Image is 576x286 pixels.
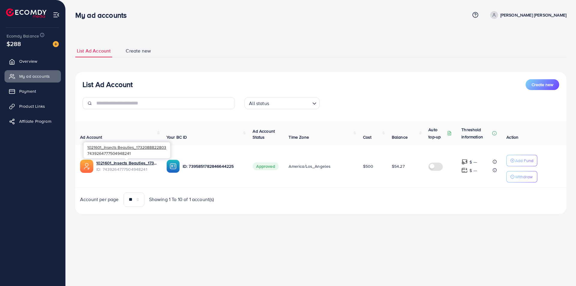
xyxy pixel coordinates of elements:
[289,163,331,169] span: America/Los_Angeles
[461,167,468,173] img: top-up amount
[19,88,36,94] span: Payment
[515,157,533,164] p: Add Fund
[488,11,566,19] a: [PERSON_NAME] [PERSON_NAME]
[506,171,537,182] button: Withdraw
[19,118,51,124] span: Affiliate Program
[75,11,131,20] h3: My ad accounts
[363,134,372,140] span: Cost
[469,167,477,174] p: $ ---
[149,196,214,203] span: Showing 1 To 10 of 1 account(s)
[96,160,157,166] a: 1021601_Insects Beauties_1732088822803
[19,58,37,64] span: Overview
[53,11,60,18] img: menu
[19,103,45,109] span: Product Links
[363,163,373,169] span: $500
[84,142,170,158] div: 7439264777504948241
[53,41,59,47] img: image
[80,160,93,173] img: ic-ads-acc.e4c84228.svg
[428,126,446,140] p: Auto top-up
[244,97,319,109] div: Search for option
[253,128,275,140] span: Ad Account Status
[80,134,102,140] span: Ad Account
[506,155,537,166] button: Add Fund
[82,80,133,89] h3: List Ad Account
[166,160,180,173] img: ic-ba-acc.ded83a64.svg
[271,98,310,108] input: Search for option
[96,166,157,172] span: ID: 7439264777504948241
[183,163,243,170] p: ID: 7395851782846644225
[6,8,46,18] img: logo
[392,163,405,169] span: $54.27
[248,99,270,108] span: All status
[126,47,151,54] span: Create new
[4,55,61,67] a: Overview
[4,70,61,82] a: My ad accounts
[526,79,559,90] button: Create new
[469,158,477,166] p: $ ---
[253,162,278,170] span: Approved
[500,11,566,19] p: [PERSON_NAME] [PERSON_NAME]
[19,73,50,79] span: My ad accounts
[77,47,111,54] span: List Ad Account
[7,39,21,48] span: $288
[87,144,166,150] span: 1021601_Insects Beauties_1732088822803
[506,134,518,140] span: Action
[166,134,187,140] span: Your BC ID
[461,126,491,140] p: Threshold information
[4,85,61,97] a: Payment
[4,115,61,127] a: Affiliate Program
[392,134,408,140] span: Balance
[7,33,39,39] span: Ecomdy Balance
[289,134,309,140] span: Time Zone
[461,159,468,165] img: top-up amount
[515,173,532,180] p: Withdraw
[550,259,571,281] iframe: Chat
[80,196,119,203] span: Account per page
[4,100,61,112] a: Product Links
[532,82,553,88] span: Create new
